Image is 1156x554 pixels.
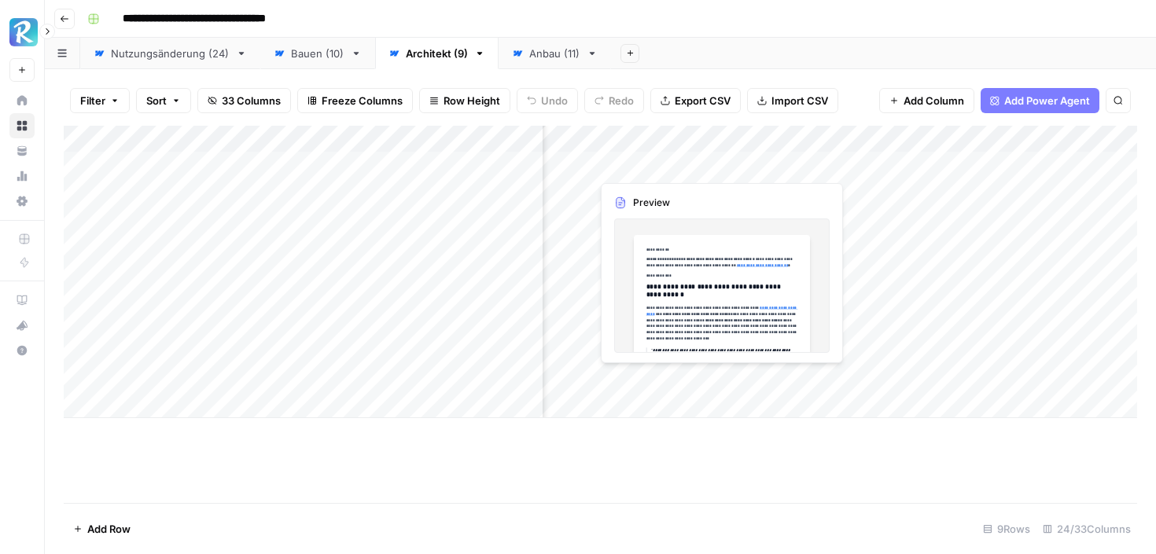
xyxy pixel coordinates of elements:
[9,18,38,46] img: Radyant Logo
[904,93,964,108] span: Add Column
[584,88,644,113] button: Redo
[87,521,131,537] span: Add Row
[771,93,828,108] span: Import CSV
[981,88,1099,113] button: Add Power Agent
[499,38,611,69] a: Anbau (11)
[1036,516,1137,541] div: 24/33 Columns
[291,46,344,61] div: Bauen (10)
[297,88,413,113] button: Freeze Columns
[517,88,578,113] button: Undo
[9,313,35,338] button: What's new?
[322,93,403,108] span: Freeze Columns
[406,46,468,61] div: Architekt (9)
[80,38,260,69] a: Nutzungsänderung (24)
[10,314,34,337] div: What's new?
[146,93,167,108] span: Sort
[9,163,35,189] a: Usage
[419,88,510,113] button: Row Height
[9,13,35,52] button: Workspace: Radyant
[9,338,35,363] button: Help + Support
[260,38,375,69] a: Bauen (10)
[541,93,568,108] span: Undo
[111,46,230,61] div: Nutzungsänderung (24)
[977,516,1036,541] div: 9 Rows
[675,93,731,108] span: Export CSV
[747,88,838,113] button: Import CSV
[70,88,130,113] button: Filter
[879,88,974,113] button: Add Column
[222,93,281,108] span: 33 Columns
[9,138,35,163] a: Your Data
[80,93,105,108] span: Filter
[9,88,35,113] a: Home
[1004,93,1090,108] span: Add Power Agent
[64,516,140,541] button: Add Row
[9,288,35,313] a: AirOps Academy
[9,113,35,138] a: Browse
[375,38,499,69] a: Architekt (9)
[650,88,741,113] button: Export CSV
[9,189,35,214] a: Settings
[444,93,500,108] span: Row Height
[529,46,580,61] div: Anbau (11)
[197,88,291,113] button: 33 Columns
[136,88,191,113] button: Sort
[609,93,634,108] span: Redo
